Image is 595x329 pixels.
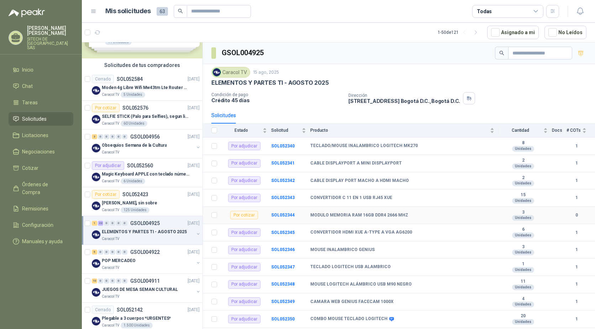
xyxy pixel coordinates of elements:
div: Por adjudicar [228,263,260,271]
h1: Mis solicitudes [105,6,151,16]
p: [STREET_ADDRESS] Bogotá D.C. , Bogotá D.C. [348,98,460,104]
div: Por adjudicar [92,161,124,170]
b: MODULO MEMORIA RAM 16GB DDR4 2666 MHZ [310,213,408,218]
a: Tareas [9,96,73,109]
p: SOL052423 [122,192,148,197]
span: Cantidad [499,128,542,133]
h3: GSOL004925 [222,47,265,58]
div: Todas [477,7,492,15]
p: [DATE] [188,76,200,83]
a: SOL052349 [271,299,295,304]
div: Por adjudicar [228,315,260,323]
b: 1 [567,229,586,236]
b: COMBO MOUSE TECLADO LOGITECH [310,316,388,322]
div: Por adjudicar [228,142,260,150]
span: Solicitudes [22,115,47,123]
p: Caracol TV [102,294,119,299]
b: TECLADO/MOUSE INALAMBRICO LOGITECH MK270 [310,143,418,149]
div: 0 [110,221,115,226]
p: SOL052576 [122,105,148,110]
div: 22 [98,221,103,226]
p: [DATE] [188,307,200,313]
div: 0 [98,278,103,283]
b: CABLE DISPLAY PORT MACHO A HDMI MACHO [310,178,409,184]
b: SOL052350 [271,317,295,322]
p: Caracol TV [102,236,119,242]
b: 1 [567,160,586,167]
a: CerradoSOL052584[DATE] Company LogoModen 4g Libre Wifi Mw43tm Lte Router Móvil Internet 5ghzCarac... [82,72,202,101]
div: 0 [104,250,109,255]
th: Producto [310,124,499,137]
a: Cotizar [9,161,73,175]
p: Caracol TV [102,92,119,98]
span: Solicitud [271,128,300,133]
p: GSOL004911 [130,278,160,283]
b: 2 [499,158,548,163]
a: SOL052343 [271,195,295,200]
th: Docs [552,124,567,137]
div: 0 [116,221,121,226]
div: 0 [116,250,121,255]
div: 60 Unidades [121,121,147,126]
a: Inicio [9,63,73,77]
p: ELEMENTOS Y PARTES TI - AGOSTO 2025 [211,79,329,87]
div: 6 Unidades [121,178,145,184]
a: Por cotizarSOL052423[DATE] Company Logo[PERSON_NAME], sin sobreCaracol TV125 Unidades [82,187,202,216]
div: Por adjudicar [228,280,260,289]
p: [DATE] [188,220,200,227]
p: [DATE] [188,249,200,256]
a: Licitaciones [9,129,73,142]
b: 6 [499,227,548,233]
p: Obsequios Semana de la Cultura [102,142,167,149]
span: search [499,51,504,56]
a: SOL052346 [271,247,295,252]
div: 0 [116,278,121,283]
div: Unidades [512,233,534,238]
b: 3 [499,210,548,215]
img: Company Logo [92,288,100,297]
p: Caracol TV [102,150,119,155]
b: CAMARA WEB GENIUS FACECAM 1000X [310,299,394,305]
b: CABLE DISPLAYPORT A MINI DISPLAYPORT [310,161,402,166]
b: 3 [499,244,548,250]
div: 0 [104,221,109,226]
a: 10 0 0 0 0 0 GSOL004911[DATE] Company LogoJUEGOS DE MESA SEMAN CULTURALCaracol TV [92,277,201,299]
b: SOL052344 [271,213,295,218]
div: Por cotizar [92,190,120,199]
div: Por adjudicar [228,159,260,168]
img: Company Logo [92,230,100,239]
img: Company Logo [92,173,100,181]
a: SOL052347 [271,265,295,270]
div: 125 Unidades [121,207,149,213]
div: 5 Unidades [121,92,145,98]
div: Unidades [512,302,534,307]
b: 1 [567,194,586,201]
div: Unidades [512,267,534,273]
span: Inicio [22,66,33,74]
a: SOL052348 [271,282,295,287]
div: 0 [110,278,115,283]
a: Configuración [9,218,73,232]
b: 1 [567,316,586,323]
div: 5 [92,250,97,255]
p: [PERSON_NAME] [PERSON_NAME] [27,26,73,36]
p: Dirección [348,93,460,98]
span: Manuales y ayuda [22,237,63,245]
div: Por adjudicar [228,246,260,254]
img: Company Logo [92,317,100,325]
div: Unidades [512,250,534,255]
a: SOL052342 [271,178,295,183]
span: search [178,9,183,14]
b: 1 [567,143,586,150]
div: Unidades [512,284,534,290]
p: [DATE] [188,105,200,111]
a: Solicitudes [9,112,73,126]
th: Estado [221,124,271,137]
div: Por adjudicar [228,297,260,306]
img: Company Logo [92,202,100,210]
p: Caracol TV [102,121,119,126]
p: Caracol TV [102,207,119,213]
b: 1 [567,264,586,271]
div: Cerrado [92,75,114,83]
